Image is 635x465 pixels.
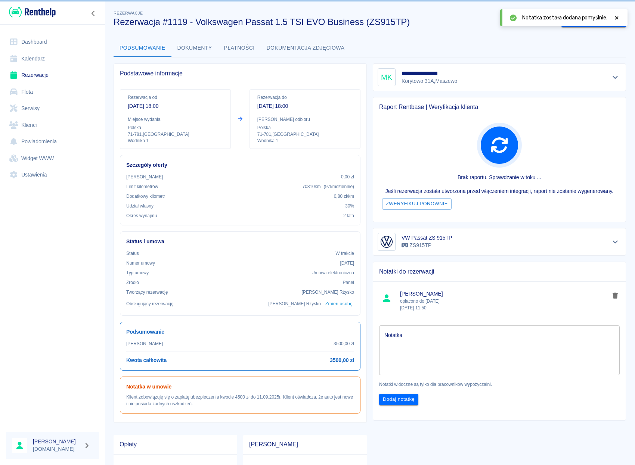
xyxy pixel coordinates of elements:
[301,289,354,296] p: [PERSON_NAME] Rżysko
[257,116,353,123] p: [PERSON_NAME] odbioru
[218,39,261,57] button: Płatności
[114,11,143,15] span: Rezerwacje
[126,289,168,296] p: Tworzący rezerwację
[120,70,360,77] span: Podstawowe informacje
[379,268,620,275] span: Notatki do rezerwacji
[343,212,354,219] p: 2 lata
[257,102,353,110] p: [DATE] 18:00
[126,174,163,180] p: [PERSON_NAME]
[126,383,354,391] h6: Notatka w umowie
[335,250,354,257] p: W trakcie
[334,193,354,200] p: 0,80 zł /km
[128,124,223,131] p: Polska
[379,187,620,195] p: Jeśli rezerwacja została utworzona przed włączeniem integracji, raport nie zostanie wygenerowany.
[312,269,354,276] p: Umowa elektroniczna
[126,238,354,246] h6: Status i umowa
[343,279,354,286] p: Panel
[126,340,163,347] p: [PERSON_NAME]
[379,394,418,405] button: Dodaj notatkę
[128,138,223,144] p: Wodnika 1
[171,39,218,57] button: Dokumenty
[379,103,620,111] span: Raport Rentbase | Weryfikacja klienta
[6,117,99,134] a: Klienci
[6,100,99,117] a: Serwisy
[302,183,354,190] p: 70810 km
[268,300,321,307] p: [PERSON_NAME] Rżysko
[6,6,56,18] a: Renthelp logo
[400,298,610,311] p: opłacono do [DATE]
[610,291,621,300] button: delete note
[128,116,223,123] p: Miejsce wydania
[126,161,354,169] h6: Szczegóły oferty
[324,299,354,309] button: Zmień osobę
[402,77,459,85] p: Korytowo 31A , Maszewo
[609,237,622,247] button: Pokaż szczegóły
[379,381,620,388] p: Notatki widoczne są tylko dla pracowników wypożyczalni.
[126,183,158,190] p: Limit kilometrów
[6,84,99,100] a: Flota
[345,203,354,209] p: 30%
[33,438,81,445] h6: [PERSON_NAME]
[400,290,610,298] span: [PERSON_NAME]
[382,198,452,210] button: Zweryfikuj ponownie
[334,340,354,347] p: 3500,00 zł
[6,50,99,67] a: Kalendarz
[400,305,610,311] p: [DATE] 11:50
[126,328,354,336] h6: Podsumowanie
[6,34,99,50] a: Dashboard
[402,234,452,241] h6: VW Passat ZS 915TP
[261,39,351,57] button: Dokumentacja zdjęciowa
[128,94,223,101] p: Rezerwacja od
[114,39,171,57] button: Podsumowanie
[126,193,165,200] p: Dodatkowy kilometr
[126,394,354,407] p: Klient zobowiązuję się o zapłatę ubezpieczenia kwocie 4500 zł do 11.09.2025r. Klient oświadcza, ż...
[249,441,361,448] span: [PERSON_NAME]
[402,241,452,249] p: ZS915TP
[257,138,353,144] p: Wodnika 1
[341,174,354,180] p: 0,00 zł
[126,212,157,219] p: Okres wynajmu
[126,269,149,276] p: Typ umowy
[378,68,396,86] div: MK
[6,133,99,150] a: Powiadomienia
[6,150,99,167] a: Widget WWW
[120,441,231,448] span: Opłaty
[340,260,354,266] p: [DATE]
[6,166,99,183] a: Ustawienia
[379,234,394,249] img: Image
[33,445,81,453] p: [DOMAIN_NAME]
[88,9,99,18] button: Zwiń nawigację
[126,203,154,209] p: Udział własny
[609,72,622,82] button: Pokaż szczegóły
[128,131,223,138] p: 71-781 , [GEOGRAPHIC_DATA]
[522,14,607,22] span: Notatka została dodana pomyślnie.
[126,356,167,364] h6: Kwota całkowita
[128,102,223,110] p: [DATE] 18:00
[330,356,354,364] h6: 3500,00 zł
[257,94,353,101] p: Rezerwacja do
[126,300,174,307] p: Obsługujący rezerwację
[257,124,353,131] p: Polska
[6,67,99,84] a: Rezerwacje
[257,131,353,138] p: 71-781 , [GEOGRAPHIC_DATA]
[114,17,555,27] h3: Rezerwacja #1119 - Volkswagen Passat 1.5 TSI EVO Business (ZS915TP)
[9,6,56,18] img: Renthelp logo
[379,174,620,181] p: Brak raportu. Sprawdzanie w toku ...
[126,250,139,257] p: Status
[323,184,354,189] span: ( 97 km dziennie )
[126,279,139,286] p: Żrodło
[126,260,155,266] p: Numer umowy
